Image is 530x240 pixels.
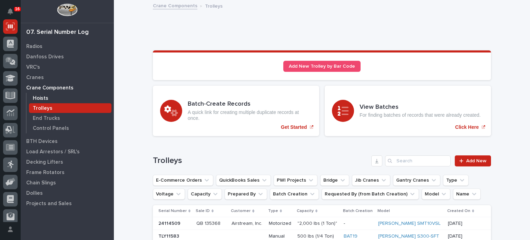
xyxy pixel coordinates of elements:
[26,29,89,36] div: 07. Serial Number Log
[153,217,491,230] tr: 2411450924114509 QB 135368QB 135368 Airstream, Inc.Airstream, Inc. Motorized"2,000 lbs (1 Ton)""2...
[21,62,114,72] a: VRC's
[447,207,470,215] p: Created On
[26,149,80,155] p: Load Arrestors / SRL's
[21,146,114,157] a: Load Arrestors / SRL's
[27,113,114,123] a: End Trucks
[205,2,223,9] p: Trolleys
[33,115,60,122] p: End Trucks
[466,159,487,163] span: Add New
[232,219,264,227] p: Airstream, Inc.
[21,188,114,198] a: Dollies
[21,83,114,93] a: Crane Components
[57,3,77,16] img: Workspace Logo
[153,156,369,166] h1: Trolleys
[393,175,440,186] button: Gantry Cranes
[26,159,63,165] p: Decking Lifters
[158,207,187,215] p: Serial Number
[448,233,474,239] p: [DATE]
[322,189,419,200] button: Requested By (from Batch Creation)
[27,103,114,113] a: Trolleys
[297,232,335,239] p: 500 lbs (1/4 Ton)
[33,125,69,132] p: Control Panels
[283,61,361,72] a: Add New Trolley by Bar Code
[21,51,114,62] a: Danfoss Drives
[289,64,355,69] span: Add New Trolley by Bar Code
[188,109,312,121] p: A quick link for creating multiple duplicate records at once.
[325,86,491,136] a: Click Here
[33,95,48,102] p: Hoists
[297,219,338,227] p: "2,000 lbs (1 Ton)"
[297,207,314,215] p: Capacity
[281,124,307,130] p: Get Started
[21,198,114,209] a: Projects and Sales
[453,189,481,200] button: Name
[3,4,18,19] button: Notifications
[196,219,222,227] p: QB 135368
[269,233,292,239] p: Manual
[21,167,114,177] a: Frame Rotators
[27,93,114,103] a: Hoists
[270,189,319,200] button: Batch Creation
[26,170,65,176] p: Frame Rotators
[26,201,72,207] p: Projects and Sales
[26,54,64,60] p: Danfoss Drives
[158,219,182,227] p: 24114509
[21,72,114,83] a: Cranes
[153,175,213,186] button: E-Commerce Orders
[26,44,42,50] p: Radios
[26,190,43,196] p: Dollies
[26,75,44,81] p: Cranes
[26,85,73,91] p: Crane Components
[21,157,114,167] a: Decking Lifters
[455,124,479,130] p: Click Here
[33,105,52,112] p: Trolleys
[21,136,114,146] a: BTH Devices
[320,175,349,186] button: Bridge
[378,221,441,227] a: [PERSON_NAME] SMT10VSL
[443,175,469,186] button: Type
[26,64,40,70] p: VRC's
[269,221,292,227] p: Motorized
[377,207,390,215] p: Model
[344,221,373,227] p: -
[26,180,56,186] p: Chain Slings
[344,233,357,239] a: BAT19
[455,155,491,166] a: Add New
[153,1,197,9] a: Crane Components
[378,233,439,239] a: [PERSON_NAME] S300-SFT
[9,8,18,19] div: Notifications16
[274,175,317,186] button: PWI Projects
[153,86,319,136] a: Get Started
[15,7,20,11] p: 16
[360,112,481,118] p: For finding batches of records that were already created.
[231,207,251,215] p: Customer
[352,175,390,186] button: Jib Cranes
[448,221,474,227] p: [DATE]
[216,175,271,186] button: QuickBooks Sales
[158,232,180,239] p: TLY11583
[188,189,222,200] button: Capacity
[26,138,58,145] p: BTH Devices
[268,207,278,215] p: Type
[188,100,312,108] h3: Batch-Create Records
[21,41,114,51] a: Radios
[343,207,373,215] p: Batch Creation
[153,189,185,200] button: Voltage
[385,155,451,166] input: Search
[196,207,210,215] p: Sale ID
[21,177,114,188] a: Chain Slings
[422,189,450,200] button: Model
[27,123,114,133] a: Control Panels
[360,104,481,111] h3: View Batches
[225,189,267,200] button: Prepared By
